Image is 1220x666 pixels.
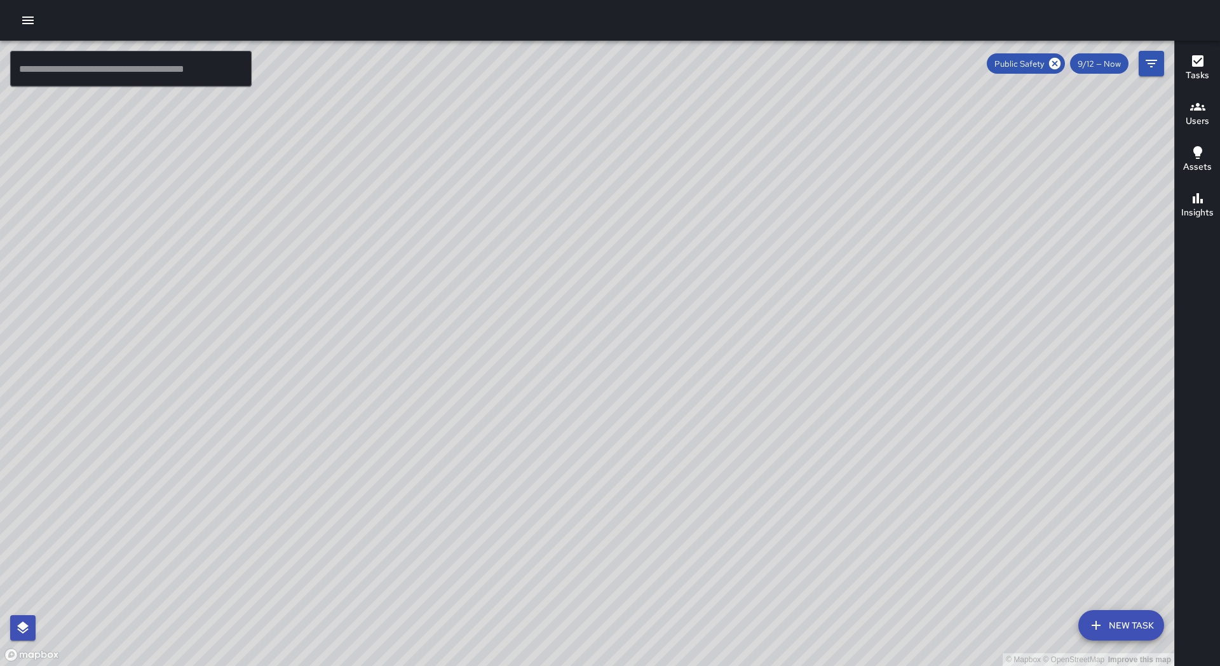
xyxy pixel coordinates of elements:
button: Tasks [1175,46,1220,92]
h6: Insights [1181,206,1214,220]
button: Filters [1139,51,1164,76]
div: Public Safety [987,53,1065,74]
h6: Users [1186,114,1209,128]
button: Insights [1175,183,1220,229]
h6: Tasks [1186,69,1209,83]
span: Public Safety [987,58,1052,69]
button: Assets [1175,137,1220,183]
button: New Task [1078,610,1164,641]
button: Users [1175,92,1220,137]
span: 9/12 — Now [1070,58,1128,69]
h6: Assets [1183,160,1212,174]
